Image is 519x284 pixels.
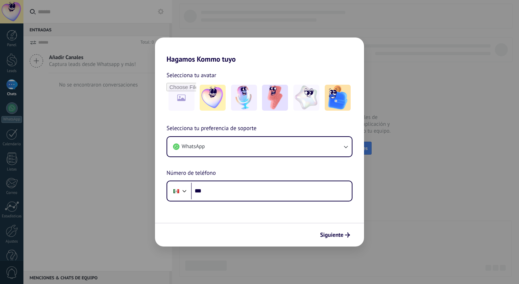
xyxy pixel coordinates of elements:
[293,85,319,111] img: -4.jpeg
[231,85,257,111] img: -2.jpeg
[200,85,226,111] img: -1.jpeg
[167,71,216,80] span: Selecciona tu avatar
[167,169,216,178] span: Número de teléfono
[320,232,343,238] span: Siguiente
[182,143,205,150] span: WhatsApp
[325,85,351,111] img: -5.jpeg
[155,37,364,63] h2: Hagamos Kommo tuyo
[169,183,183,199] div: Mexico: + 52
[167,124,257,133] span: Selecciona tu preferencia de soporte
[167,137,352,156] button: WhatsApp
[317,229,353,241] button: Siguiente
[262,85,288,111] img: -3.jpeg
